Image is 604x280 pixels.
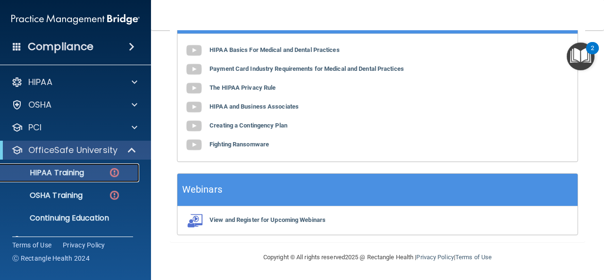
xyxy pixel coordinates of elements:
b: HIPAA and Business Associates [210,103,299,110]
a: Terms of Use [455,254,492,261]
img: PMB logo [11,10,140,29]
a: OfficeSafe University [11,144,137,156]
img: danger-circle.6113f641.png [109,189,120,201]
p: OfficeSafe University [28,144,117,156]
b: Payment Card Industry Requirements for Medical and Dental Practices [210,65,404,72]
p: HIPAA [28,76,52,88]
img: webinarIcon.c7ebbf15.png [185,213,203,228]
p: OSHA [28,99,52,110]
b: The HIPAA Privacy Rule [210,84,276,91]
div: 2 [591,48,594,60]
a: Privacy Policy [63,240,105,250]
p: OSHA Training [6,191,83,200]
iframe: Drift Widget Chat Controller [441,213,593,251]
a: Settings [11,235,137,246]
h4: Compliance [28,40,93,53]
b: Creating a Contingency Plan [210,122,287,129]
a: Privacy Policy [416,254,453,261]
button: Open Resource Center, 2 new notifications [567,42,595,70]
a: HIPAA [11,76,137,88]
img: danger-circle.6113f641.png [109,167,120,178]
b: HIPAA Basics For Medical and Dental Practices [210,46,340,53]
p: PCI [28,122,42,133]
h5: Webinars [182,181,222,198]
p: HIPAA Training [6,168,84,178]
img: gray_youtube_icon.38fcd6cc.png [185,41,203,60]
img: gray_youtube_icon.38fcd6cc.png [185,60,203,79]
img: gray_youtube_icon.38fcd6cc.png [185,117,203,136]
b: View and Register for Upcoming Webinars [210,216,326,223]
img: gray_youtube_icon.38fcd6cc.png [185,79,203,98]
p: Continuing Education [6,213,135,223]
img: gray_youtube_icon.38fcd6cc.png [185,98,203,117]
div: Copyright © All rights reserved 2025 @ Rectangle Health | | [205,242,550,272]
p: Settings [28,235,63,246]
span: Ⓒ Rectangle Health 2024 [12,254,90,263]
a: Terms of Use [12,240,51,250]
b: Fighting Ransomware [210,141,269,148]
img: gray_youtube_icon.38fcd6cc.png [185,136,203,154]
a: PCI [11,122,137,133]
a: OSHA [11,99,137,110]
